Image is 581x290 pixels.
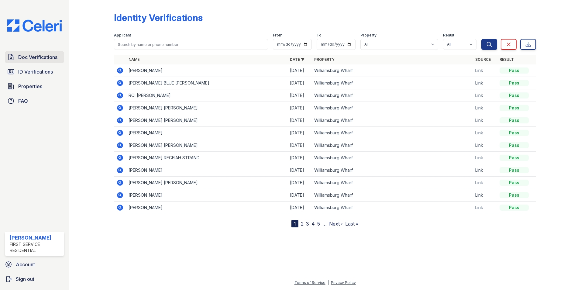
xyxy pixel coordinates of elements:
td: [PERSON_NAME] [126,202,287,214]
td: [DATE] [287,202,312,214]
label: Applicant [114,33,131,38]
div: Pass [500,117,529,123]
div: Pass [500,155,529,161]
td: Williamsburg Wharf [312,164,473,177]
img: CE_Logo_Blue-a8612792a0a2168367f1c8372b55b34899dd931a85d93a1a3d3e32e68fde9ad4.png [2,19,67,32]
a: 5 [317,221,320,227]
span: Sign out [16,275,34,283]
span: Doc Verifications [18,54,57,61]
div: [PERSON_NAME] [10,234,62,241]
a: Last » [345,221,359,227]
div: 1 [291,220,298,227]
td: [DATE] [287,177,312,189]
td: [PERSON_NAME] [PERSON_NAME] [126,177,287,189]
div: Pass [500,192,529,198]
a: Sign out [2,273,67,285]
td: Williamsburg Wharf [312,177,473,189]
td: Williamsburg Wharf [312,114,473,127]
a: Account [2,258,67,271]
div: Pass [500,92,529,98]
a: Result [500,57,514,62]
a: Privacy Policy [331,280,356,285]
td: [PERSON_NAME] BLUE [PERSON_NAME] [126,77,287,89]
label: Result [443,33,454,38]
a: 3 [306,221,309,227]
a: 4 [311,221,315,227]
div: Pass [500,80,529,86]
td: Williamsburg Wharf [312,64,473,77]
td: Williamsburg Wharf [312,202,473,214]
span: Account [16,261,35,268]
a: Doc Verifications [5,51,64,63]
div: Pass [500,142,529,148]
label: To [317,33,321,38]
td: Link [473,152,497,164]
a: Property [314,57,335,62]
td: Link [473,189,497,202]
div: Pass [500,205,529,211]
a: ID Verifications [5,66,64,78]
input: Search by name or phone number [114,39,268,50]
td: [PERSON_NAME] [126,164,287,177]
label: Property [360,33,376,38]
a: Source [475,57,491,62]
td: [PERSON_NAME] [PERSON_NAME] [126,114,287,127]
td: [DATE] [287,89,312,102]
td: [DATE] [287,189,312,202]
td: [PERSON_NAME] [126,189,287,202]
td: Link [473,114,497,127]
td: Williamsburg Wharf [312,89,473,102]
td: Link [473,127,497,139]
a: Date ▼ [290,57,304,62]
div: Pass [500,180,529,186]
td: [PERSON_NAME] REGEIAH STRAND [126,152,287,164]
td: Williamsburg Wharf [312,152,473,164]
td: Link [473,164,497,177]
td: Williamsburg Wharf [312,77,473,89]
div: Pass [500,105,529,111]
td: [PERSON_NAME] [PERSON_NAME] [126,102,287,114]
div: | [328,280,329,285]
td: [DATE] [287,152,312,164]
td: [DATE] [287,127,312,139]
a: Name [129,57,139,62]
td: [DATE] [287,114,312,127]
td: [PERSON_NAME] [PERSON_NAME] [126,139,287,152]
td: Williamsburg Wharf [312,139,473,152]
td: Link [473,102,497,114]
td: Williamsburg Wharf [312,189,473,202]
td: [PERSON_NAME] [126,127,287,139]
span: FAQ [18,97,28,105]
td: [DATE] [287,77,312,89]
td: ROI [PERSON_NAME] [126,89,287,102]
a: Next › [329,221,343,227]
a: 2 [301,221,304,227]
td: Link [473,77,497,89]
td: Link [473,89,497,102]
td: Williamsburg Wharf [312,127,473,139]
div: Pass [500,67,529,74]
a: Terms of Service [294,280,325,285]
td: [DATE] [287,164,312,177]
td: [DATE] [287,102,312,114]
td: Link [473,202,497,214]
td: [DATE] [287,139,312,152]
td: Link [473,64,497,77]
div: Pass [500,130,529,136]
td: [DATE] [287,64,312,77]
div: First Service Residential [10,241,62,254]
td: Williamsburg Wharf [312,102,473,114]
a: Properties [5,80,64,92]
span: ID Verifications [18,68,53,75]
div: Identity Verifications [114,12,203,23]
a: FAQ [5,95,64,107]
span: … [322,220,327,227]
td: Link [473,177,497,189]
label: From [273,33,282,38]
div: Pass [500,167,529,173]
span: Properties [18,83,42,90]
td: [PERSON_NAME] [126,64,287,77]
td: Link [473,139,497,152]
